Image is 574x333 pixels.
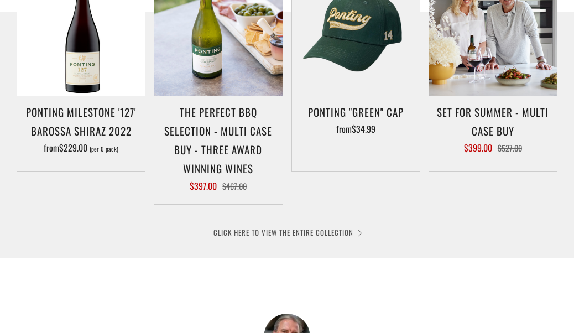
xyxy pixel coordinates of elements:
[59,141,87,154] span: $229.00
[222,180,247,192] span: $467.00
[336,122,375,136] span: from
[190,179,217,192] span: $397.00
[154,102,282,190] a: The perfect BBQ selection - MULTI CASE BUY - Three award winning wines $397.00 $467.00
[17,102,145,158] a: Ponting Milestone '127' Barossa Shiraz 2022 from$229.00 (per 6 pack)
[435,102,551,140] h3: Set For Summer - Multi Case Buy
[90,146,118,152] span: (per 6 pack)
[23,102,139,140] h3: Ponting Milestone '127' Barossa Shiraz 2022
[498,142,522,154] span: $527.00
[464,141,492,154] span: $399.00
[298,102,414,121] h3: Ponting "Green" Cap
[352,122,375,136] span: $34.99
[160,102,276,178] h3: The perfect BBQ selection - MULTI CASE BUY - Three award winning wines
[292,102,420,158] a: Ponting "Green" Cap from$34.99
[213,227,361,238] a: CLICK HERE TO VIEW THE ENTIRE COLLECTION
[429,102,557,158] a: Set For Summer - Multi Case Buy $399.00 $527.00
[44,141,118,154] span: from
